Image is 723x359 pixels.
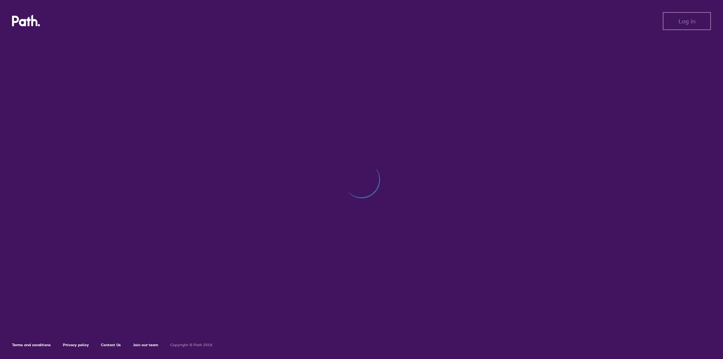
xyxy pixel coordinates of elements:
[12,342,51,347] a: Terms and conditions
[170,343,212,347] h6: Copyright © Path 2018
[101,342,121,347] a: Contact Us
[133,342,158,347] a: Join our team
[679,18,696,24] span: Log in
[663,12,711,30] button: Log in
[63,342,89,347] a: Privacy policy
